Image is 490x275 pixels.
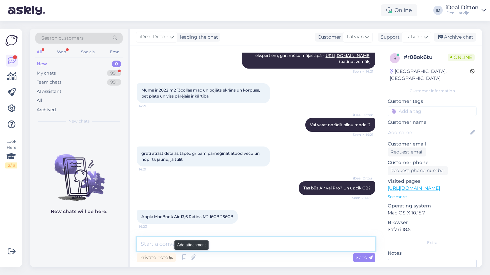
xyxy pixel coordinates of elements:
span: Mums ir 2022 m2 13collas mac un bojāts ekrāns un korpuss, bet plate un viss pārējais ir kārtība [141,88,261,99]
div: Private note [137,253,176,262]
span: Apple MacBook Air 13,6 Retina M2 16GB 256GB [141,214,233,219]
div: Team chats [37,79,61,86]
img: Askly Logo [5,34,18,47]
div: All [37,97,42,104]
div: 99+ [107,79,121,86]
span: Send [356,254,373,260]
span: Seen ✓ 14:21 [348,132,373,137]
div: 0 [112,61,121,67]
div: 2 / 3 [5,162,17,168]
p: See more ... [388,194,477,200]
a: [URL][DOMAIN_NAME] [388,185,440,191]
p: Visited pages [388,178,477,185]
a: [URL][DOMAIN_NAME] [324,53,371,58]
div: ID [433,6,443,15]
input: Add name [388,129,469,136]
div: Archived [37,107,56,113]
div: Email [109,48,123,56]
div: 99+ [107,70,121,77]
div: iDeal Ditton [445,5,479,10]
div: Request phone number [388,166,448,175]
span: iDeal Ditton [348,176,373,181]
p: Browser [388,219,477,226]
span: Latvian [347,33,364,41]
div: My chats [37,70,56,77]
p: Safari 18.5 [388,226,477,233]
p: Mac OS X 10.15.7 [388,209,477,216]
span: iDeal Ditton [348,113,373,118]
a: iDeal DittoniDeal Latvija [445,5,486,16]
div: iDeal Latvija [445,10,479,16]
div: New [37,61,47,67]
div: AI Assistant [37,88,61,95]
span: 14:21 [139,104,164,109]
div: Look Here [5,138,17,168]
div: Socials [80,48,96,56]
span: New chats [68,118,90,124]
div: Customer information [388,88,477,94]
div: # r08ok6tu [404,53,448,61]
span: Search customers [41,35,84,42]
span: grūti atrast detaļas tāpēc gribam pamēģināt atdod veco un nopirtk jaunu, jā tūlīt [141,151,261,162]
p: Customer phone [388,159,477,166]
p: Customer name [388,119,477,126]
div: Request email [388,147,426,156]
p: Operating system [388,202,477,209]
span: Tas būs Air vai Pro? Un uz cik GB? [303,185,371,190]
div: Customer [315,34,341,41]
div: [GEOGRAPHIC_DATA], [GEOGRAPHIC_DATA] [390,68,470,82]
span: iDeal Ditton [140,33,168,41]
span: r [393,56,396,61]
div: Archive chat [434,33,476,42]
p: Customer email [388,140,477,147]
div: Web [56,48,67,56]
span: Vai varat norādīt pilnu modeli? [310,122,371,127]
span: Latvian [405,33,422,41]
div: Support [378,34,400,41]
div: All [35,48,43,56]
img: No chats [30,142,128,202]
p: Customer tags [388,98,477,105]
small: Add attachment [177,242,206,248]
span: Seen ✓ 14:21 [348,69,373,74]
span: 14:23 [139,224,164,229]
div: Online [381,4,417,16]
div: Extra [388,240,477,246]
span: Seen ✓ 14:22 [348,195,373,200]
span: Novērtēt Jūs varat gan veikalā klātienē kopā ar mūsu ekspertiem, gan mūsu mājaslapā - (patinot ze... [255,47,372,64]
input: Add a tag [388,106,477,116]
p: Notes [388,250,477,257]
span: 14:21 [139,167,164,172]
div: leading the chat [177,34,218,41]
span: Online [448,54,475,61]
p: New chats will be here. [51,208,107,215]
